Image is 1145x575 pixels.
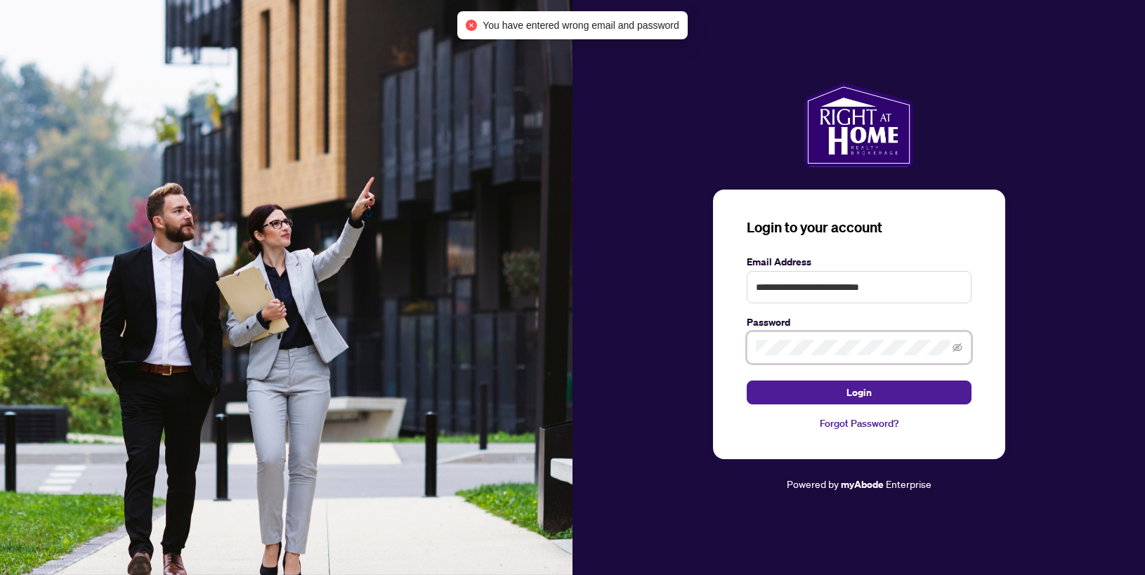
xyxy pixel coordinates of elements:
[466,20,477,31] span: close-circle
[747,254,971,270] label: Email Address
[846,381,872,404] span: Login
[747,315,971,330] label: Password
[483,18,679,33] span: You have entered wrong email and password
[747,416,971,431] a: Forgot Password?
[747,381,971,404] button: Login
[886,477,931,490] span: Enterprise
[787,477,839,490] span: Powered by
[804,83,913,167] img: ma-logo
[953,343,962,352] span: eye-invisible
[841,477,884,492] a: myAbode
[747,218,971,237] h3: Login to your account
